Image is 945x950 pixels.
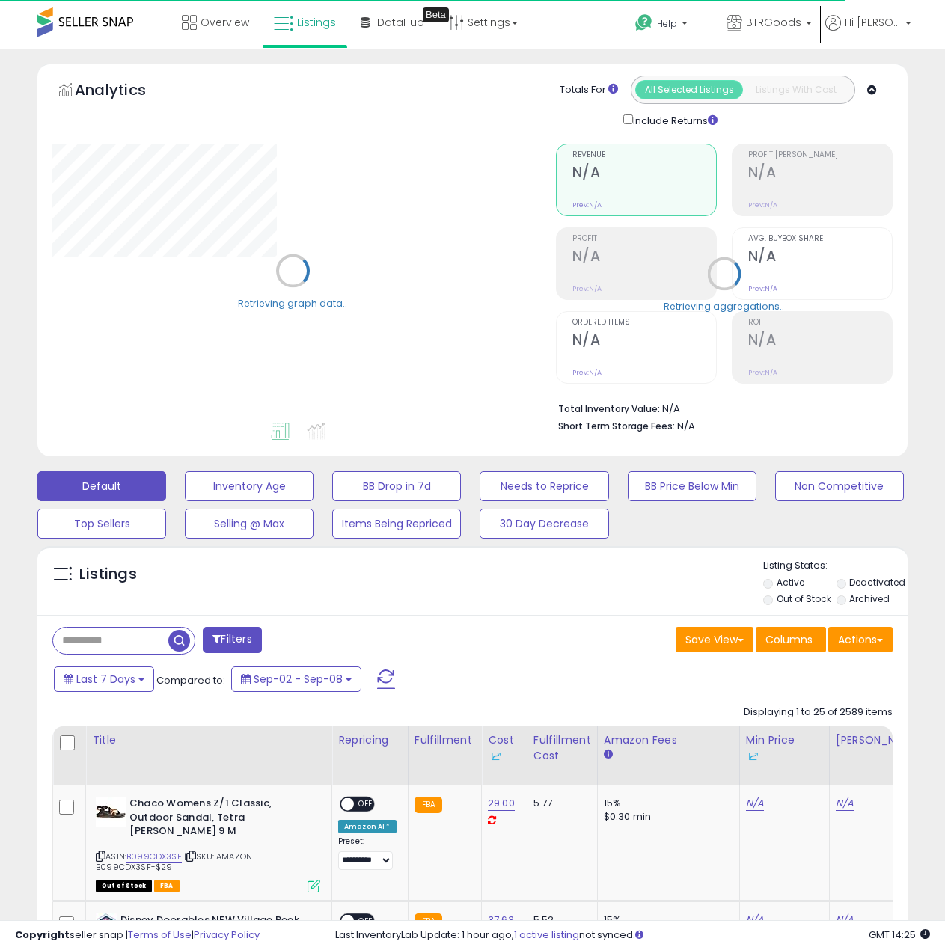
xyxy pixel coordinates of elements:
[777,592,831,605] label: Out of Stock
[76,672,135,687] span: Last 7 Days
[75,79,175,104] h5: Analytics
[836,796,854,811] a: N/A
[96,797,126,827] img: 31nj7LWinWL._SL40_.jpg
[201,15,249,30] span: Overview
[825,15,911,49] a: Hi [PERSON_NAME]
[129,797,311,842] b: Chaco Womens Z/1 Classic, Outdoor Sandal, Tetra [PERSON_NAME] 9 M
[488,748,521,764] div: Some or all of the values in this column are provided from Inventory Lab.
[488,749,503,764] img: InventoryLab Logo
[604,748,613,761] small: Amazon Fees.
[480,471,608,501] button: Needs to Reprice
[338,820,397,833] div: Amazon AI *
[185,509,314,539] button: Selling @ Max
[664,299,784,313] div: Retrieving aggregations..
[126,851,182,863] a: B099CDX3SF
[845,15,901,30] span: Hi [PERSON_NAME]
[849,576,905,589] label: Deactivated
[634,13,653,32] i: Get Help
[238,296,347,310] div: Retrieving graph data..
[612,111,735,129] div: Include Returns
[96,880,152,892] span: All listings that are currently out of stock and unavailable for purchase on Amazon
[746,749,761,764] img: InventoryLab Logo
[154,880,180,892] span: FBA
[338,836,397,870] div: Preset:
[775,471,904,501] button: Non Competitive
[676,627,753,652] button: Save View
[92,732,325,748] div: Title
[332,509,461,539] button: Items Being Repriced
[742,80,850,99] button: Listings With Cost
[96,797,320,891] div: ASIN:
[37,471,166,501] button: Default
[604,913,728,927] div: 15%
[415,913,442,930] small: FBA
[185,471,314,501] button: Inventory Age
[415,732,475,748] div: Fulfillment
[15,928,70,942] strong: Copyright
[231,666,361,692] button: Sep-02 - Sep-08
[488,732,521,764] div: Cost
[533,913,586,927] div: 5.52
[746,748,823,764] div: Some or all of the values in this column are provided from Inventory Lab.
[763,559,908,573] p: Listing States:
[297,15,336,30] span: Listings
[54,666,154,692] button: Last 7 Days
[746,732,823,764] div: Min Price
[746,15,801,30] span: BTRGoods
[96,913,117,943] img: 51kprEcJyyL._SL40_.jpg
[623,2,713,49] a: Help
[533,797,586,810] div: 5.77
[335,928,930,943] div: Last InventoryLab Update: 1 hour ago, not synced.
[480,509,608,539] button: 30 Day Decrease
[488,796,515,811] a: 29.00
[533,732,591,764] div: Fulfillment Cost
[254,672,343,687] span: Sep-02 - Sep-08
[836,913,854,928] a: N/A
[746,913,764,928] a: N/A
[488,913,514,928] a: 37.63
[332,471,461,501] button: BB Drop in 7d
[604,797,728,810] div: 15%
[79,564,137,585] h5: Listings
[377,15,424,30] span: DataHub
[628,471,756,501] button: BB Price Below Min
[203,627,261,653] button: Filters
[604,732,733,748] div: Amazon Fees
[765,632,813,647] span: Columns
[828,627,893,652] button: Actions
[415,797,442,813] small: FBA
[354,914,378,927] span: OFF
[354,798,378,811] span: OFF
[96,851,257,873] span: | SKU: AMAZON-B099CDX3SF-$29
[128,928,192,942] a: Terms of Use
[836,732,925,748] div: [PERSON_NAME]
[156,673,225,687] span: Compared to:
[849,592,890,605] label: Archived
[777,576,804,589] label: Active
[869,928,930,942] span: 2025-09-16 14:25 GMT
[37,509,166,539] button: Top Sellers
[423,7,449,22] div: Tooltip anchor
[744,705,893,720] div: Displaying 1 to 25 of 2589 items
[15,928,260,943] div: seller snap | |
[635,80,743,99] button: All Selected Listings
[604,810,728,824] div: $0.30 min
[560,83,618,97] div: Totals For
[746,796,764,811] a: N/A
[756,627,826,652] button: Columns
[194,928,260,942] a: Privacy Policy
[338,732,402,748] div: Repricing
[514,928,579,942] a: 1 active listing
[657,17,677,30] span: Help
